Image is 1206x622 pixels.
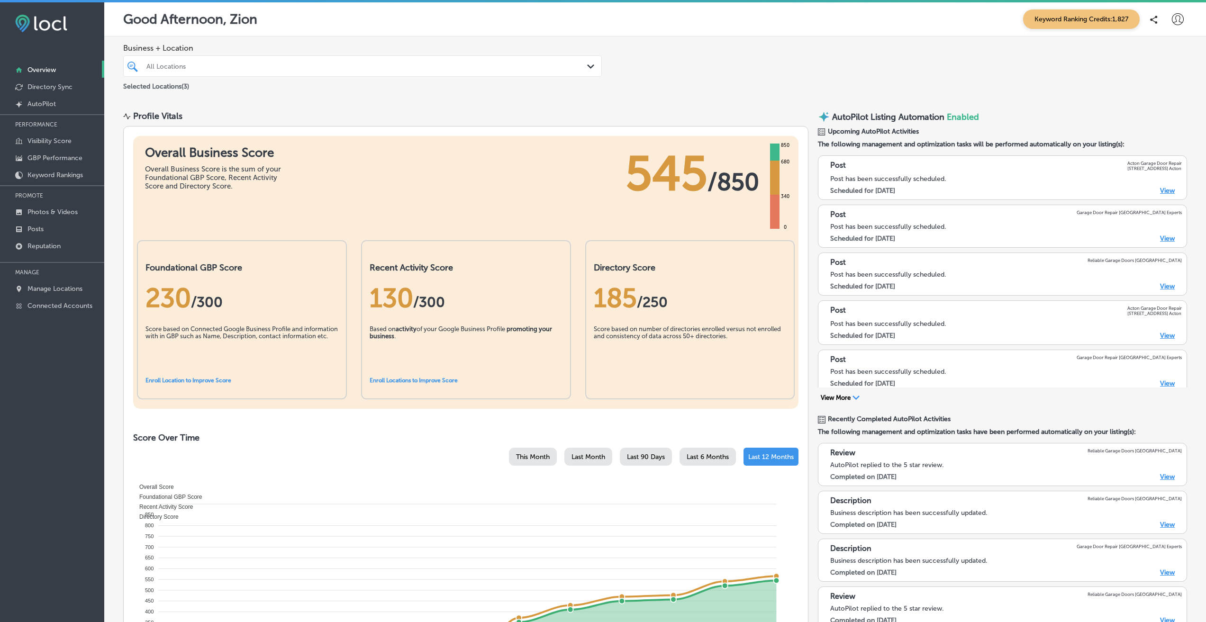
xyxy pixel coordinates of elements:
[145,512,154,517] tspan: 850
[27,171,83,179] p: Keyword Rankings
[1160,521,1175,529] a: View
[830,461,1182,469] div: AutoPilot replied to the 5 star review.
[637,294,668,311] span: /250
[1160,234,1175,243] a: View
[1127,166,1182,171] p: [STREET_ADDRESS] Acton
[1127,311,1182,316] p: [STREET_ADDRESS] Acton
[123,11,257,27] p: Good Afternoon, Zion
[123,44,602,53] span: Business + Location
[830,258,846,267] p: Post
[1127,161,1182,166] p: Acton Garage Door Repair
[1023,9,1140,29] span: Keyword Ranking Credits: 1,827
[830,604,1182,613] div: AutoPilot replied to the 5 star review.
[626,145,707,202] span: 545
[830,355,846,364] p: Post
[830,496,871,505] p: Description
[830,234,895,243] label: Scheduled for [DATE]
[1088,258,1182,263] p: Reliable Garage Doors [GEOGRAPHIC_DATA]
[132,494,202,500] span: Foundational GBP Score
[828,127,919,135] span: Upcoming AutoPilot Activities
[830,544,871,553] p: Description
[396,325,417,333] b: activity
[1160,379,1175,388] a: View
[27,154,82,162] p: GBP Performance
[594,282,787,314] div: 185
[818,394,862,402] button: View More
[830,568,897,577] label: Completed on [DATE]
[370,325,562,373] div: Based on of your Google Business Profile .
[594,262,787,273] h2: Directory Score
[830,282,895,290] label: Scheduled for [DATE]
[27,66,56,74] p: Overview
[145,598,154,604] tspan: 450
[15,15,67,32] img: fda3e92497d09a02dc62c9cd864e3231.png
[1160,282,1175,290] a: View
[830,306,846,316] p: Post
[832,112,944,122] p: AutoPilot Listing Automation
[145,282,338,314] div: 230
[370,282,562,314] div: 130
[707,168,759,196] span: / 850
[830,223,1182,231] div: Post has been successfully scheduled.
[571,453,605,461] span: Last Month
[27,225,44,233] p: Posts
[516,453,550,461] span: This Month
[830,368,1182,376] div: Post has been successfully scheduled.
[1160,187,1175,195] a: View
[818,140,1187,148] span: The following management and optimization tasks will be performed automatically on your listing(s):
[370,262,562,273] h2: Recent Activity Score
[830,448,855,457] p: Review
[830,509,1182,517] div: Business description has been successfully updated.
[145,523,154,528] tspan: 800
[748,453,794,461] span: Last 12 Months
[145,377,231,384] a: Enroll Location to Improve Score
[1160,332,1175,340] a: View
[27,137,72,145] p: Visibility Score
[146,62,588,70] div: All Locations
[370,325,552,340] b: promoting your business
[830,320,1182,328] div: Post has been successfully scheduled.
[145,566,154,571] tspan: 600
[191,294,223,311] span: / 300
[1077,355,1182,360] p: Garage Door Repair [GEOGRAPHIC_DATA] Experts
[830,175,1182,183] div: Post has been successfully scheduled.
[1088,448,1182,453] p: Reliable Garage Doors [GEOGRAPHIC_DATA]
[830,161,846,171] p: Post
[145,555,154,560] tspan: 650
[830,379,895,388] label: Scheduled for [DATE]
[830,592,855,601] p: Review
[830,187,895,195] label: Scheduled for [DATE]
[1077,210,1182,215] p: Garage Door Repair [GEOGRAPHIC_DATA] Experts
[145,533,154,539] tspan: 750
[27,100,56,108] p: AutoPilot
[27,285,82,293] p: Manage Locations
[1088,592,1182,597] p: Reliable Garage Doors [GEOGRAPHIC_DATA]
[413,294,445,311] span: /300
[627,453,665,461] span: Last 90 Days
[145,544,154,550] tspan: 700
[145,145,287,160] h1: Overall Business Score
[828,415,951,423] span: Recently Completed AutoPilot Activities
[145,609,154,614] tspan: 400
[132,514,179,520] span: Directory Score
[830,210,846,219] p: Post
[687,453,729,461] span: Last 6 Months
[1088,496,1182,501] p: Reliable Garage Doors [GEOGRAPHIC_DATA]
[818,111,830,123] img: autopilot-icon
[145,577,154,582] tspan: 550
[782,224,789,231] div: 0
[27,208,78,216] p: Photos & Videos
[818,428,1187,436] span: The following management and optimization tasks have been performed automatically on your listing...
[830,557,1182,565] div: Business description has been successfully updated.
[27,242,61,250] p: Reputation
[779,142,791,149] div: 850
[947,112,979,122] span: Enabled
[830,332,895,340] label: Scheduled for [DATE]
[132,504,193,510] span: Recent Activity Score
[370,377,458,384] a: Enroll Locations to Improve Score
[132,484,174,490] span: Overall Score
[779,193,791,200] div: 340
[830,270,1182,279] div: Post has been successfully scheduled.
[1160,473,1175,481] a: View
[145,262,338,273] h2: Foundational GBP Score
